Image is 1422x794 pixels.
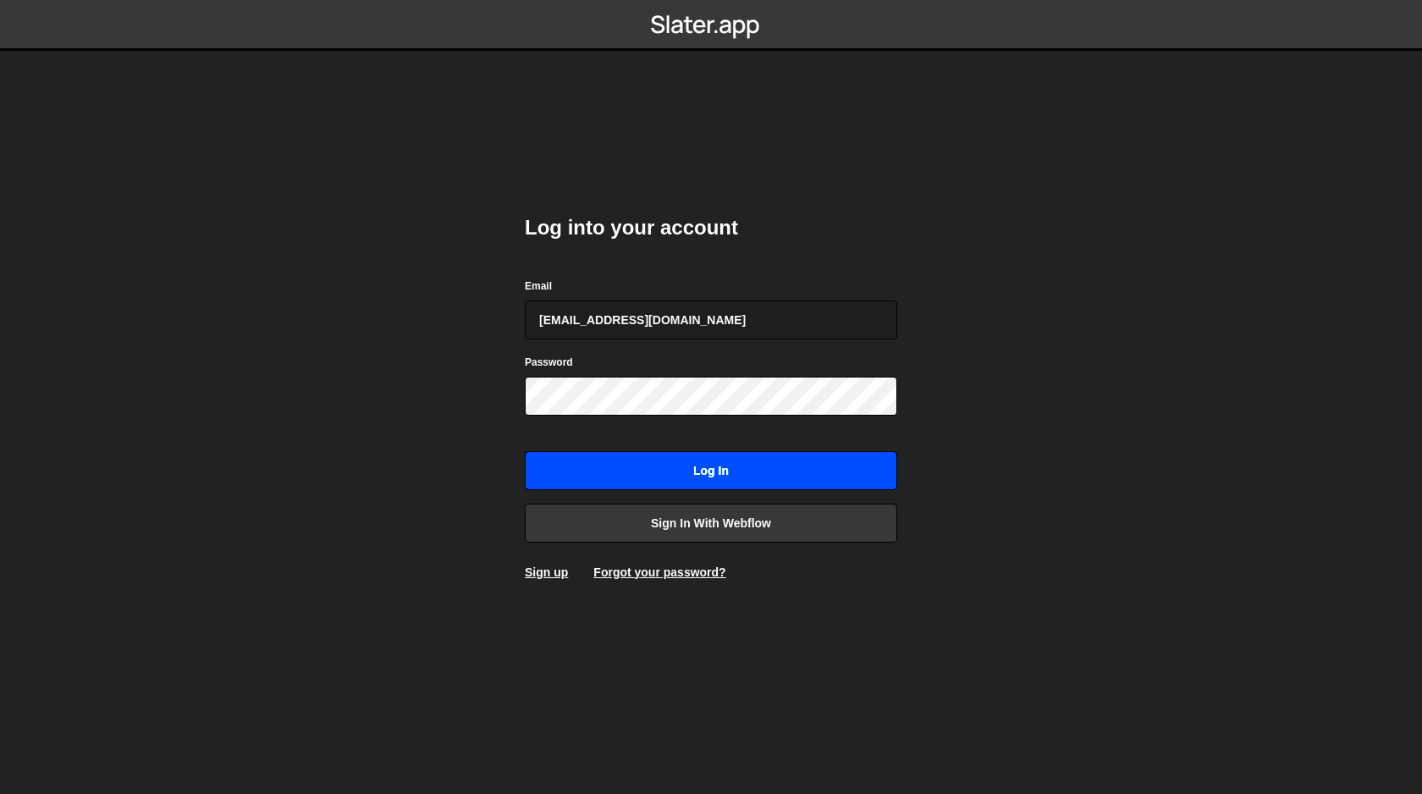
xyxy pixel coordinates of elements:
a: Sign in with Webflow [525,504,897,543]
label: Email [525,278,552,295]
h2: Log into your account [525,214,897,241]
label: Password [525,354,573,371]
input: Log in [525,451,897,490]
a: Sign up [525,565,568,579]
a: Forgot your password? [593,565,725,579]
